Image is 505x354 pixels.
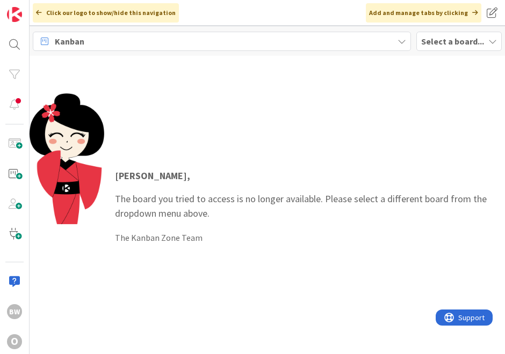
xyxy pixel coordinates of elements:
div: Click our logo to show/hide this navigation [33,3,179,23]
div: The Kanban Zone Team [115,231,494,244]
span: Support [23,2,49,14]
div: BW [7,304,22,319]
b: Select a board... [421,36,484,47]
span: Kanban [55,35,84,48]
img: Visit kanbanzone.com [7,7,22,22]
p: The board you tried to access is no longer available. Please select a different board from the dr... [115,168,494,220]
div: Add and manage tabs by clicking [366,3,481,23]
strong: [PERSON_NAME] , [115,169,190,182]
div: O [7,334,22,349]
